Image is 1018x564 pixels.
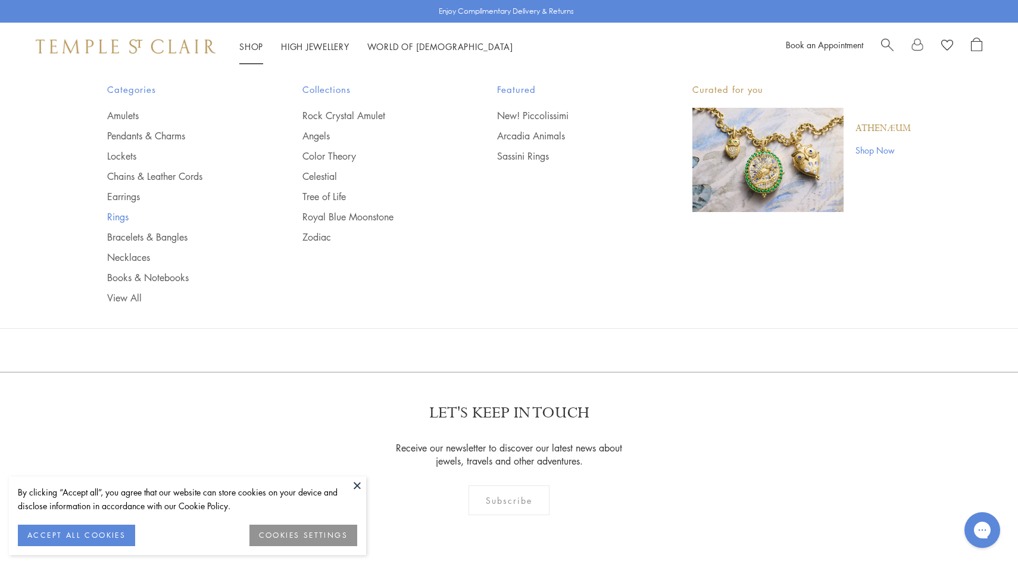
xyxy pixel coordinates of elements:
a: Amulets [107,109,255,122]
a: View Wishlist [941,38,953,55]
a: Earrings [107,190,255,203]
a: Athenæum [855,122,911,135]
a: ShopShop [239,40,263,52]
a: Bracelets & Bangles [107,230,255,244]
a: Open Shopping Bag [971,38,982,55]
img: Temple St. Clair [36,39,216,54]
nav: Main navigation [239,39,513,54]
p: Curated for you [692,82,911,97]
a: Pendants & Charms [107,129,255,142]
a: Zodiac [302,230,450,244]
span: Categories [107,82,255,97]
a: Shop Now [855,144,911,157]
div: Subscribe [469,485,550,515]
a: Necklaces [107,251,255,264]
a: Celestial [302,170,450,183]
p: Receive our newsletter to discover our latest news about jewels, travels and other adventures. [389,441,630,468]
p: Enjoy Complimentary Delivery & Returns [439,5,574,17]
div: By clicking “Accept all”, you agree that our website can store cookies on your device and disclos... [18,485,357,513]
iframe: Gorgias live chat messenger [958,508,1006,552]
a: Rock Crystal Amulet [302,109,450,122]
span: Collections [302,82,450,97]
p: LET'S KEEP IN TOUCH [429,403,589,423]
a: Rings [107,210,255,223]
button: ACCEPT ALL COOKIES [18,525,135,546]
a: Arcadia Animals [497,129,645,142]
a: New! Piccolissimi [497,109,645,122]
a: Tree of Life [302,190,450,203]
a: Angels [302,129,450,142]
a: High JewelleryHigh Jewellery [281,40,349,52]
a: World of [DEMOGRAPHIC_DATA]World of [DEMOGRAPHIC_DATA] [367,40,513,52]
a: Book an Appointment [786,39,863,51]
a: View All [107,291,255,304]
a: Chains & Leather Cords [107,170,255,183]
span: Featured [497,82,645,97]
a: Books & Notebooks [107,271,255,284]
a: Sassini Rings [497,149,645,163]
a: Royal Blue Moonstone [302,210,450,223]
a: Search [881,38,894,55]
button: COOKIES SETTINGS [249,525,357,546]
a: Lockets [107,149,255,163]
a: Color Theory [302,149,450,163]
